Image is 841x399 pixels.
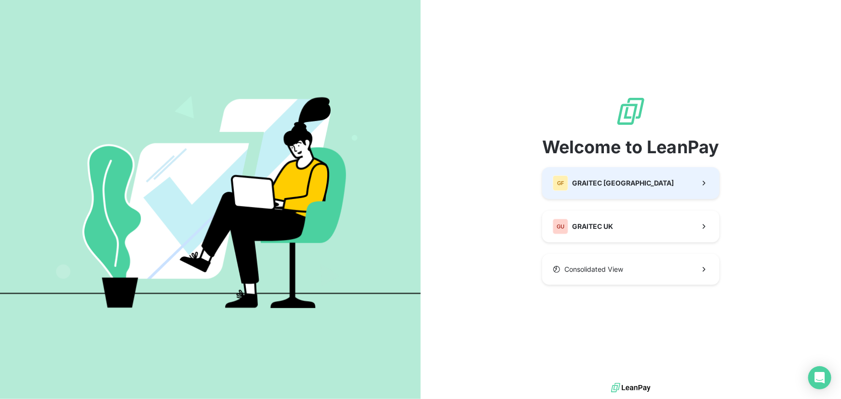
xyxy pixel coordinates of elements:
span: Welcome to LeanPay [542,138,720,156]
img: logo [611,381,651,395]
span: GRAITEC [GEOGRAPHIC_DATA] [572,178,674,188]
span: GRAITEC UK [572,222,613,231]
button: GFGRAITEC [GEOGRAPHIC_DATA] [542,167,720,199]
div: GF [553,175,568,191]
button: Consolidated View [542,254,720,285]
div: GU [553,219,568,234]
div: Open Intercom Messenger [808,366,831,389]
img: logo sigle [615,96,646,127]
button: GUGRAITEC UK [542,211,720,242]
span: Consolidated View [564,265,623,274]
